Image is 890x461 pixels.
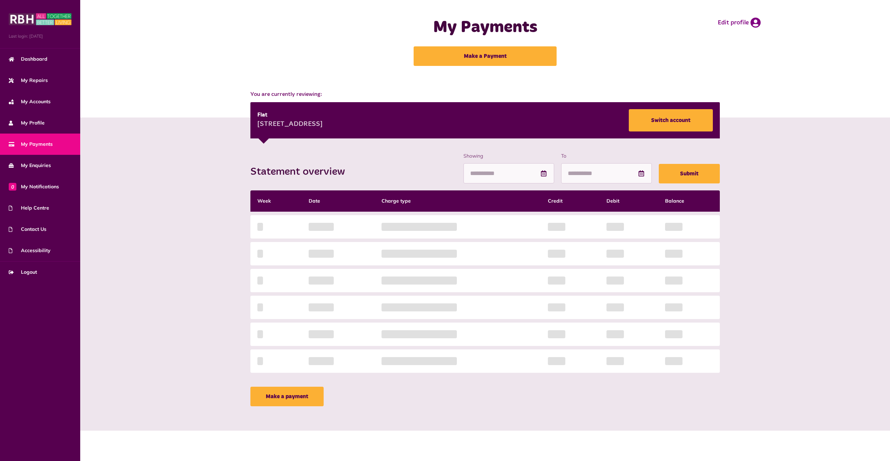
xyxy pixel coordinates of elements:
span: Logout [9,269,37,276]
span: Help Centre [9,204,49,212]
span: Dashboard [9,55,47,63]
span: Contact Us [9,226,46,233]
a: Make a payment [250,387,324,406]
span: My Enquiries [9,162,51,169]
span: My Accounts [9,98,51,105]
span: My Notifications [9,183,59,190]
div: Flat [257,111,323,119]
span: My Payments [9,141,53,148]
span: Accessibility [9,247,51,254]
span: My Profile [9,119,45,127]
img: MyRBH [9,12,71,26]
a: Make a Payment [414,46,557,66]
span: My Repairs [9,77,48,84]
span: 0 [9,183,16,190]
div: [STREET_ADDRESS] [257,119,323,130]
h1: My Payments [346,17,625,38]
span: You are currently reviewing: [250,90,720,99]
a: Edit profile [718,17,761,28]
a: Switch account [629,109,713,131]
span: Last login: [DATE] [9,33,71,39]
